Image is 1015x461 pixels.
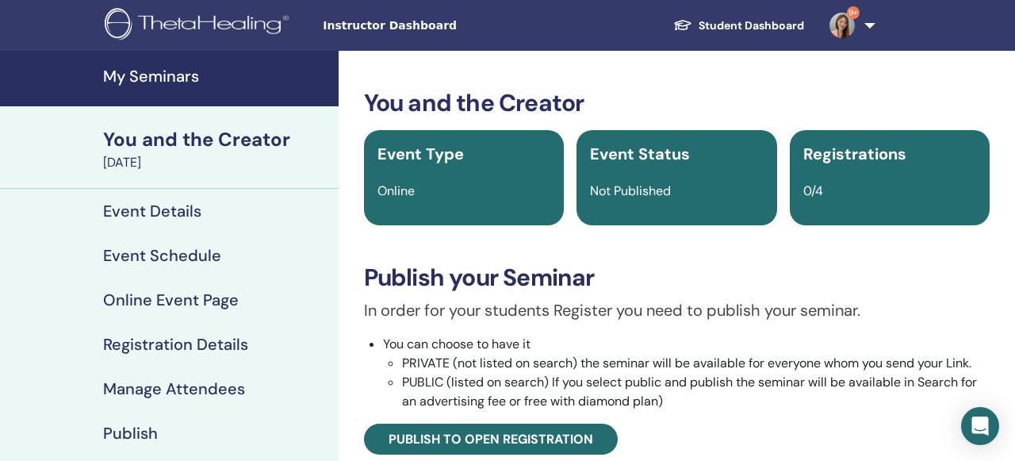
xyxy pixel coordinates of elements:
[961,407,999,445] div: Open Intercom Messenger
[661,11,817,40] a: Student Dashboard
[377,144,464,164] span: Event Type
[402,373,990,411] li: PUBLIC (listed on search) If you select public and publish the seminar will be available in Searc...
[673,18,692,32] img: graduation-cap-white.svg
[103,126,329,153] div: You and the Creator
[103,379,245,398] h4: Manage Attendees
[364,424,618,455] a: Publish to open registration
[389,431,593,448] span: Publish to open registration
[829,13,855,38] img: default.jpg
[94,126,339,172] a: You and the Creator[DATE]
[803,182,823,199] span: 0/4
[105,8,294,44] img: logo.png
[103,202,201,221] h4: Event Details
[364,263,990,292] h3: Publish your Seminar
[402,354,990,373] li: PRIVATE (not listed on search) the seminar will be available for everyone whom you send your Link.
[103,335,248,354] h4: Registration Details
[103,67,329,86] h4: My Seminars
[590,182,671,199] span: Not Published
[364,89,990,117] h3: You and the Creator
[803,144,906,164] span: Registrations
[103,153,329,172] div: [DATE]
[103,424,158,443] h4: Publish
[847,6,860,19] span: 9+
[103,246,221,265] h4: Event Schedule
[323,17,561,34] span: Instructor Dashboard
[590,144,690,164] span: Event Status
[383,335,990,411] li: You can choose to have it
[364,298,990,322] p: In order for your students Register you need to publish your seminar.
[377,182,415,199] span: Online
[103,290,239,309] h4: Online Event Page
